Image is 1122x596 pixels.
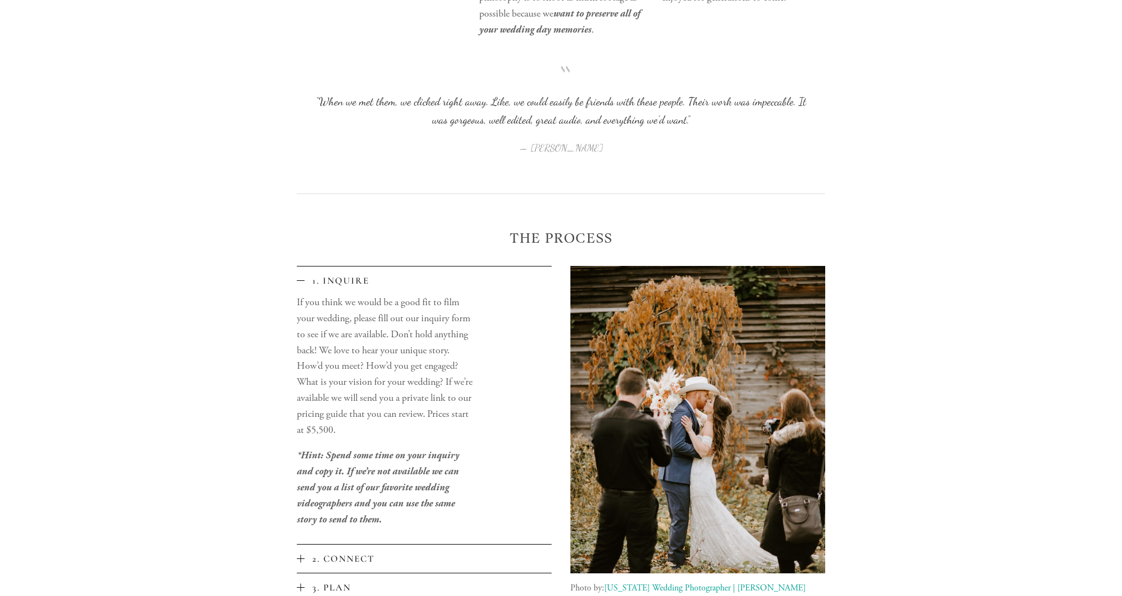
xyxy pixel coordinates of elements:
span: 2. Connect [305,553,552,564]
span: 1. Inquire [305,275,552,286]
span: 3. Plan [305,582,552,593]
p: Photo by: [570,583,825,594]
h2: The Process [297,231,825,247]
em: want to preserve all of your wedding day memories [479,8,642,35]
em: *Hint: Spend some time on your inquiry and copy it. If we’re not available we can send you a list... [297,449,462,525]
div: 1. Inquire [297,295,552,544]
p: If you think we would be a good fit to film your wedding, please fill out our inquiry form to see... [297,295,475,438]
span: “ [314,75,808,93]
button: 1. Inquire [297,266,552,295]
button: 2. Connect [297,545,552,573]
a: [US_STATE] Wedding Photographer | [PERSON_NAME] [604,583,806,594]
figcaption: — [PERSON_NAME] [314,129,808,158]
blockquote: “When we met them, we clicked right away. Like, we could easily be friends with these people. The... [314,75,808,129]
